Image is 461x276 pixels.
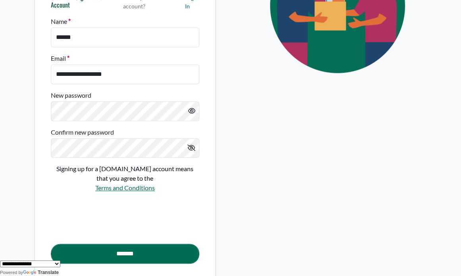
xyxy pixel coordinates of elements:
[51,91,91,100] label: New password
[51,200,172,231] iframe: reCAPTCHA
[51,54,69,63] label: Email
[51,164,199,183] p: Signing up for a [DOMAIN_NAME] account means that you agree to the
[51,127,114,137] label: Confirm new password
[23,270,59,275] a: Translate
[51,17,71,26] label: Name
[23,270,38,276] img: Google Translate
[95,184,155,191] a: Terms and Conditions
